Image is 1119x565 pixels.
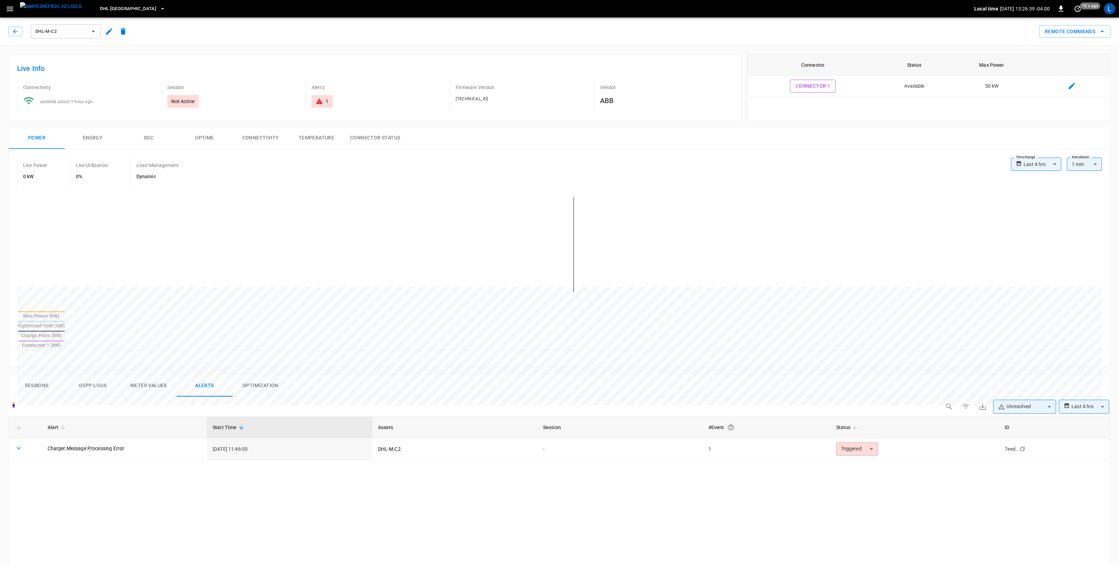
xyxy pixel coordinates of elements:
p: [DATE] 13:26:39 -04:00 [1000,5,1050,12]
button: Ocpp logs [65,375,121,397]
span: 10 s ago [1080,2,1100,9]
button: Temperature [288,127,344,149]
span: Start Time [213,423,246,432]
h6: Live Info [17,63,733,74]
p: Local time [974,5,998,12]
button: Connector 1 [790,80,836,93]
span: [TECHNICAL_ID] [456,96,488,101]
th: Status [878,55,950,75]
button: Uptime [177,127,233,149]
td: 50 kW [950,75,1033,97]
p: Live Utilization [76,162,108,169]
span: DHL [GEOGRAPHIC_DATA] [100,5,156,13]
span: Status [836,423,860,432]
p: Firmware Version [456,84,588,91]
button: DHL [GEOGRAPHIC_DATA] [97,2,168,16]
p: Session [167,84,300,91]
button: Sessions [9,375,65,397]
th: Connector [747,55,878,75]
button: SOC [121,127,177,149]
button: Connector Status [344,127,406,149]
th: Assets [372,417,538,438]
label: Time Range [1016,154,1035,160]
td: Available [878,75,950,97]
p: Alerts [312,84,444,91]
h6: Dynamic [136,173,178,181]
button: Optimization [233,375,288,397]
p: Not Active [171,98,194,105]
button: Meter Values [121,375,177,397]
div: Triggered [836,442,878,456]
div: Unresolved [998,403,1045,410]
h6: 0 kW [23,173,48,181]
button: set refresh interval [1072,3,1083,14]
div: 1 [326,98,328,105]
p: Connectivity [23,84,156,91]
button: DHL-M-C2 [31,24,101,38]
img: ampcontrol.io logo [20,2,82,11]
div: remote commands options [1039,25,1111,38]
button: Connectivity [233,127,288,149]
label: Resolution [1072,154,1089,160]
div: #Event [708,421,825,434]
div: Last 4 hrs [1071,400,1109,413]
span: DHL-M-C2 [35,28,87,36]
h6: ABB [600,95,733,106]
p: Live Power [23,162,48,169]
button: An event is a single occurrence of an issue. An alert groups related events for the same asset, m... [725,421,737,434]
p: Vendor [600,84,733,91]
p: Load Management [136,162,178,169]
div: Last 4 hrs [1024,158,1061,171]
button: Remote Commands [1039,25,1111,38]
th: Max Power [950,55,1033,75]
button: Power [9,127,65,149]
span: updated about 1 hour ago [40,99,93,104]
th: Session [537,417,703,438]
button: Alerts [177,375,233,397]
th: ID [999,417,1110,438]
table: connector table [747,55,1110,97]
span: Alert [48,423,68,432]
button: Energy [65,127,121,149]
div: profile-icon [1104,3,1115,14]
div: 1 min [1067,158,1102,171]
h6: 0% [76,173,108,181]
